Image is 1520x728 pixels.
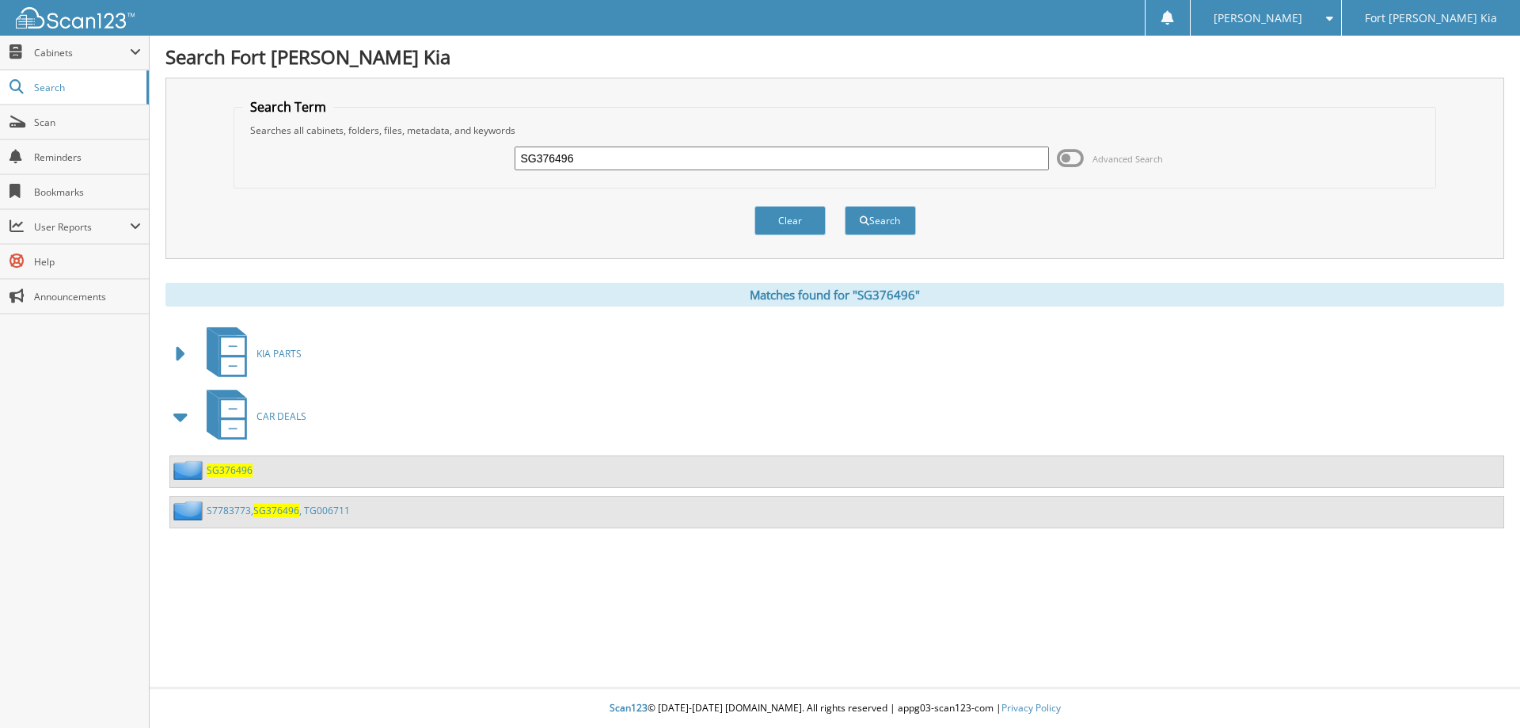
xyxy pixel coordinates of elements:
[34,46,130,59] span: Cabinets
[165,283,1504,307] div: Matches found for "SG376496"
[165,44,1504,70] h1: Search Fort [PERSON_NAME] Kia
[34,290,141,303] span: Announcements
[845,206,916,235] button: Search
[754,206,826,235] button: Clear
[1092,153,1163,165] span: Advanced Search
[1001,701,1061,715] a: Privacy Policy
[207,463,253,477] a: SG376496
[34,185,141,199] span: Bookmarks
[207,504,350,517] a: S7783773,SG376496, TG006711
[242,124,1428,137] div: Searches all cabinets, folders, files, metadata, and keywords
[1441,652,1520,728] iframe: Chat Widget
[34,151,141,164] span: Reminders
[242,98,334,116] legend: Search Term
[34,81,139,94] span: Search
[1365,13,1497,23] span: Fort [PERSON_NAME] Kia
[253,504,299,517] span: SG376496
[173,460,207,480] img: folder2.png
[16,7,135,29] img: scan123-logo-white.svg
[34,220,130,234] span: User Reports
[34,255,141,269] span: Help
[256,347,302,360] span: KIA PARTS
[256,410,306,423] span: CAR DEALS
[197,385,306,448] a: CAR DEALS
[610,701,648,715] span: Scan123
[1214,13,1302,23] span: [PERSON_NAME]
[173,501,207,520] img: folder2.png
[197,322,302,385] a: KIA PARTS
[150,689,1520,728] div: © [DATE]-[DATE] [DOMAIN_NAME]. All rights reserved | appg03-scan123-com |
[34,116,141,129] span: Scan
